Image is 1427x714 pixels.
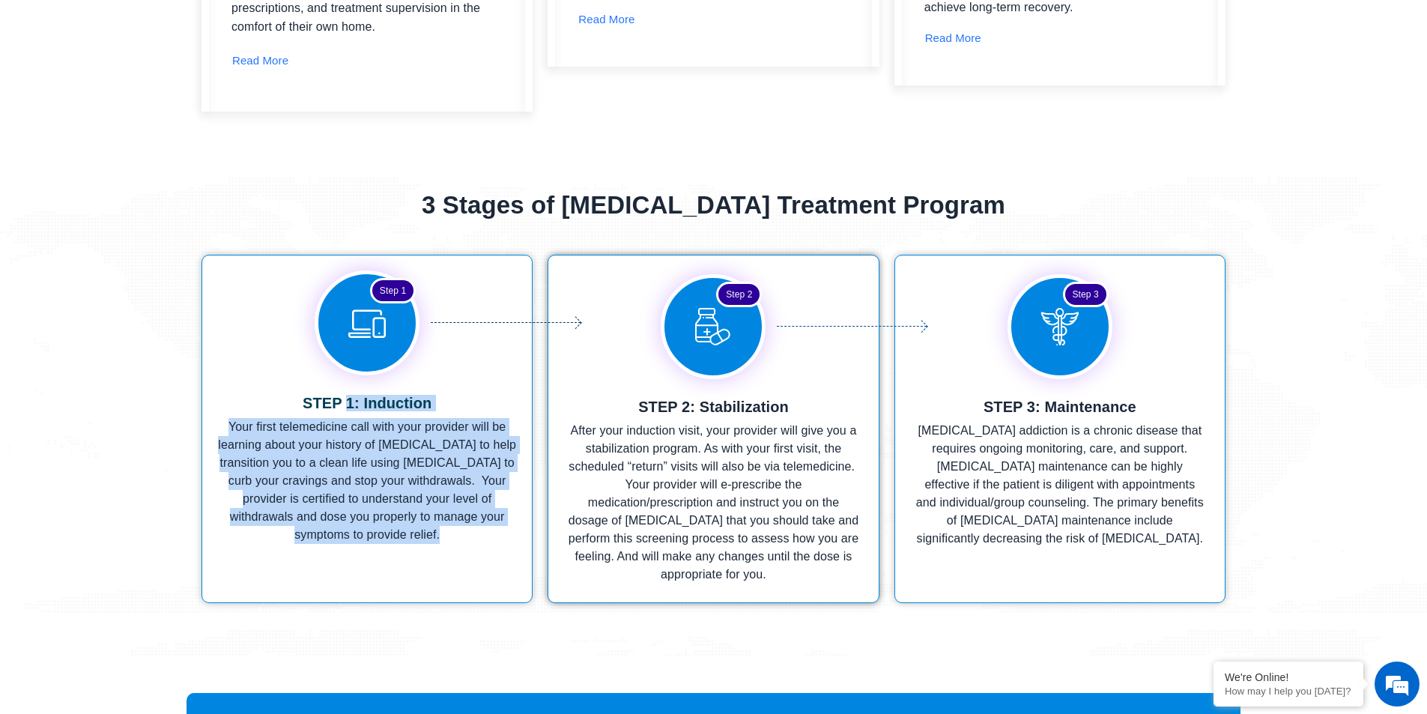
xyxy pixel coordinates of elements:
h2: 3 Stages of [MEDICAL_DATA] Treatment Program [246,190,1181,220]
span: Step 3 [1063,282,1109,307]
div: We're Online! [1225,671,1352,683]
p: [MEDICAL_DATA] addiction is a chronic disease that requires ongoing monitoring, care, and support... [914,422,1206,548]
a: Read More [924,31,982,44]
a: Read More [231,51,289,70]
textarea: Type your message and hit 'Enter' [7,409,285,462]
h3: STEP 1: Induction [217,396,517,411]
span: Step 1 [370,278,416,303]
div: Chat with us now [100,79,274,98]
p: Your first telemedicine call with your provider will be learning about your history of [MEDICAL_D... [217,418,517,544]
div: Navigation go back [16,77,39,100]
p: After your induction visit, your provider will give you a stabilization program. As with your fir... [567,422,859,584]
p: STEP 2: Stabilization [567,399,859,414]
div: Minimize live chat window [246,7,282,43]
p: STEP 3: Maintenance [914,399,1206,414]
a: Read More [578,13,635,25]
span: Step 2 [716,282,762,307]
p: How may I help you today? [1225,686,1352,697]
span: We're online! [87,189,207,340]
